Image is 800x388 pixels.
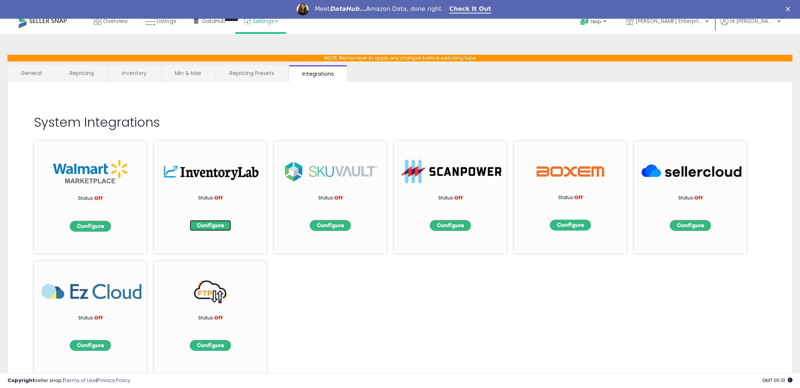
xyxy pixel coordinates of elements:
a: Terms of Use [64,377,96,384]
a: Settings [238,10,284,32]
img: EzCloud_266x63.png [42,280,141,303]
a: General [8,65,56,81]
img: walmart_int.png [53,160,128,184]
a: Check It Out [449,5,491,13]
a: DataHub [188,10,231,32]
div: seller snap | | [8,377,130,384]
div: Close [786,7,793,11]
img: sku.png [282,160,381,183]
p: Status: [413,195,488,202]
p: Status: [653,195,728,202]
img: SellerCloud_266x63.png [642,160,741,183]
img: Boxem Logo [537,160,604,183]
strong: Copyright [8,377,35,384]
a: Privacy Policy [97,377,130,384]
p: Status: [293,195,368,202]
span: Listings [157,17,176,25]
span: Overview [103,17,128,25]
span: [PERSON_NAME] Enterprises Unlimited [636,17,703,25]
span: Off [94,195,103,202]
a: Help [574,11,614,34]
img: configbtn.png [670,220,711,231]
a: Inventory [108,65,160,81]
img: Profile image for Georgie [297,3,309,15]
img: configbtn.png [430,220,471,231]
span: Off [214,314,223,321]
i: DataHub... [330,5,366,12]
span: Off [454,194,463,201]
span: Hi [PERSON_NAME] [730,17,775,25]
p: Status: [533,194,608,201]
div: Tooltip anchor [225,13,238,21]
span: Off [214,194,223,201]
p: Status: [173,195,248,202]
img: configbtn.png [550,220,591,231]
span: Help [591,18,601,25]
a: Repricing Presets [216,65,288,81]
a: [PERSON_NAME] Enterprises Unlimited [620,10,714,34]
i: Get Help [580,16,589,26]
img: configbtn.png [70,340,111,351]
span: 2025-10-6 05:10 GMT [762,377,792,384]
span: Off [694,194,703,201]
a: Hi [PERSON_NAME] [720,17,780,34]
p: Status: [53,195,128,202]
span: Off [334,194,343,201]
img: configbtn.png [70,221,111,232]
span: Off [94,314,103,321]
img: ScanPower-logo.png [402,160,501,183]
a: Min & Max [161,65,215,81]
span: Off [574,194,583,201]
img: inv.png [162,160,261,183]
span: DataHub [202,17,226,25]
a: Repricing [56,65,107,81]
a: Integrations [289,65,347,82]
img: FTP_266x63.png [162,280,261,303]
img: configbtn.png [190,220,231,231]
img: configbtn.png [310,220,351,231]
p: Status: [53,315,128,322]
a: Overview [88,10,133,32]
p: Status: [173,315,248,322]
a: Listings [140,10,182,32]
h2: System Integrations [34,115,766,129]
p: NOTE: Remember to apply any changes before switching tabs [8,55,792,62]
div: Meet Amazon Data, done right. [315,5,443,13]
img: configbtn.png [190,340,231,351]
